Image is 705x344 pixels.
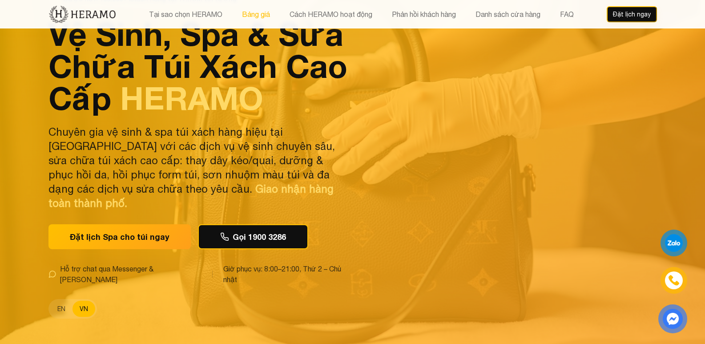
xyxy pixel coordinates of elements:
button: Tại sao chọn HERAMO [146,8,225,20]
a: phone-icon [661,268,687,293]
button: Đặt lịch ngay [607,6,657,22]
img: new-logo.3f60348b.png [48,5,117,24]
p: Chuyên gia vệ sinh & spa túi xách hàng hiệu tại [GEOGRAPHIC_DATA] với các dịch vụ vệ sinh chuyên ... [48,125,347,210]
span: HERAMO [120,79,263,117]
button: Danh sách cửa hàng [473,8,543,20]
button: Đặt lịch Spa cho túi ngay [48,224,191,249]
button: Phản hồi khách hàng [389,8,459,20]
button: VN [73,301,95,317]
button: Gọi 1900 3286 [198,224,308,249]
span: Hỗ trợ chat qua Messenger & [PERSON_NAME] [60,263,201,285]
button: FAQ [557,8,576,20]
button: Bảng giá [239,8,273,20]
img: phone-icon [668,274,680,286]
button: EN [50,301,73,317]
span: Giờ phục vụ: 8:00–21:00, Thứ 2 – Chủ nhật [223,263,347,285]
h1: Vệ Sinh, Spa & Sửa Chữa Túi Xách Cao Cấp [48,18,347,114]
button: Cách HERAMO hoạt động [287,8,375,20]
